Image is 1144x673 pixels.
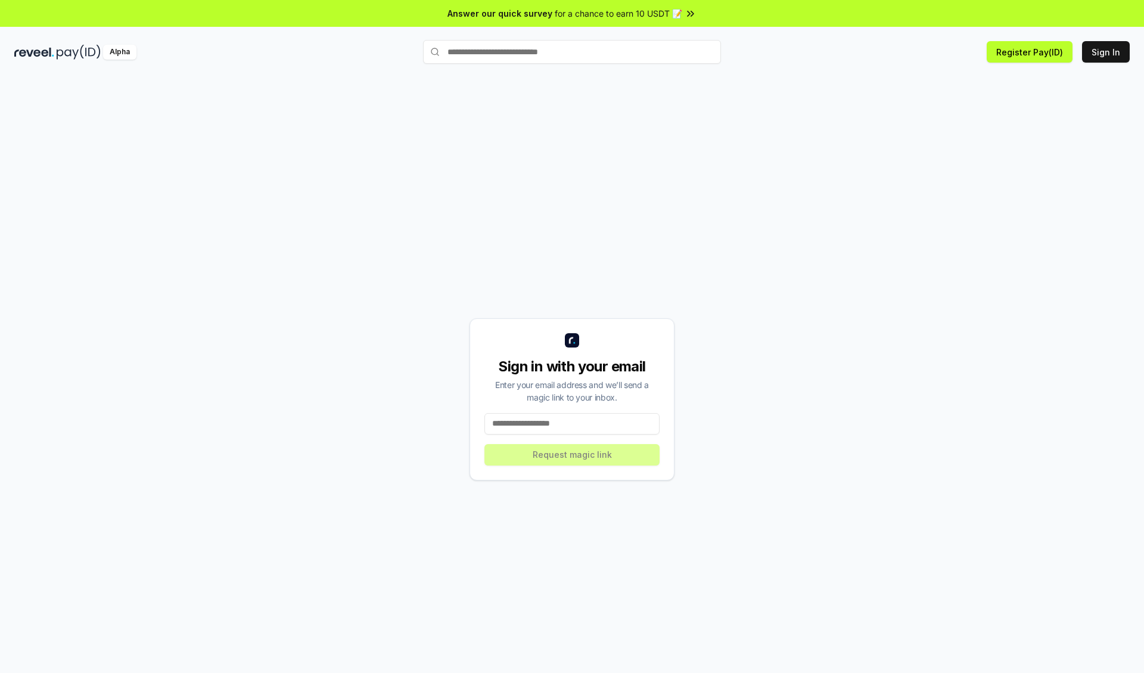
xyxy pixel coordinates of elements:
span: for a chance to earn 10 USDT 📝 [555,7,682,20]
div: Sign in with your email [484,357,660,376]
img: reveel_dark [14,45,54,60]
img: logo_small [565,333,579,348]
img: pay_id [57,45,101,60]
div: Enter your email address and we’ll send a magic link to your inbox. [484,379,660,404]
button: Sign In [1082,41,1130,63]
div: Alpha [103,45,136,60]
span: Answer our quick survey [447,7,552,20]
button: Register Pay(ID) [987,41,1072,63]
